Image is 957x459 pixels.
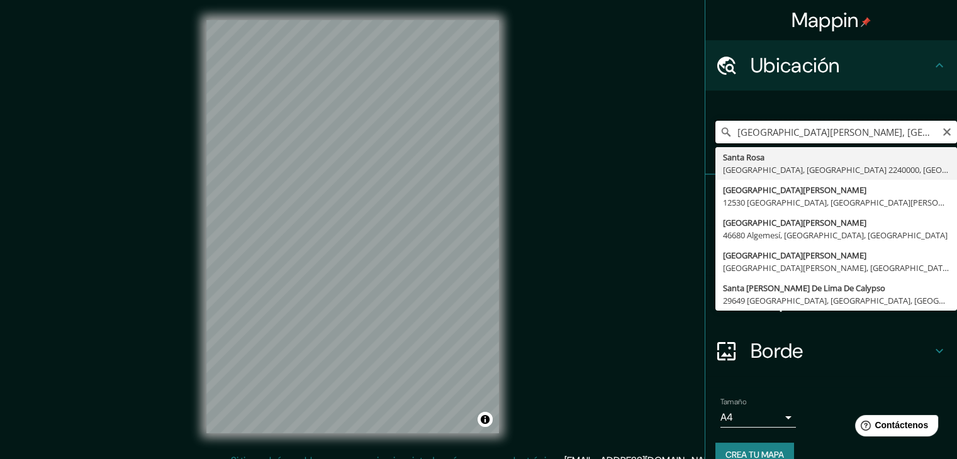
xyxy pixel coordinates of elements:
[751,52,840,79] font: Ubicación
[845,410,943,445] iframe: Lanzador de widgets de ayuda
[705,175,957,225] div: Patas
[942,125,952,137] button: Claro
[715,121,957,143] input: Elige tu ciudad o zona
[720,407,796,428] div: A4
[720,411,733,424] font: A4
[720,397,746,407] font: Tamaño
[861,17,871,27] img: pin-icon.png
[723,250,866,261] font: [GEOGRAPHIC_DATA][PERSON_NAME]
[723,229,948,241] font: 46680 Algemesí, [GEOGRAPHIC_DATA], [GEOGRAPHIC_DATA]
[705,40,957,91] div: Ubicación
[478,412,493,427] button: Activar o desactivar atribución
[206,20,499,433] canvas: Mapa
[723,184,866,196] font: [GEOGRAPHIC_DATA][PERSON_NAME]
[705,225,957,275] div: Estilo
[705,326,957,376] div: Borde
[705,275,957,326] div: Disposición
[751,338,803,364] font: Borde
[792,7,859,33] font: Mappin
[723,152,764,163] font: Santa Rosa
[723,282,885,294] font: Santa [PERSON_NAME] De Lima De Calypso
[723,217,866,228] font: [GEOGRAPHIC_DATA][PERSON_NAME]
[723,262,950,274] font: [GEOGRAPHIC_DATA][PERSON_NAME], [GEOGRAPHIC_DATA]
